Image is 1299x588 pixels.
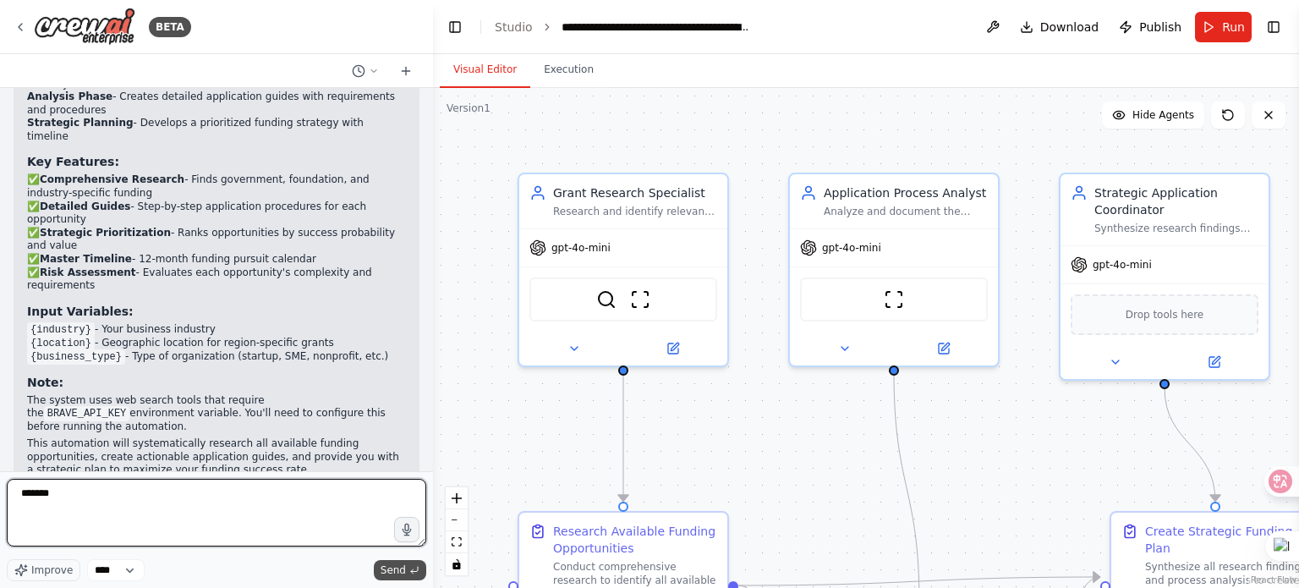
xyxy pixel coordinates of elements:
button: Hide Agents [1102,102,1204,129]
div: Grant Research Specialist [553,184,717,201]
span: Run [1222,19,1245,36]
button: Open in side panel [1166,352,1262,372]
p: The system uses web search tools that require the environment variable. You'll need to configure ... [27,394,406,434]
span: Download [1040,19,1099,36]
li: - Develops a prioritized funding strategy with timeline [27,117,406,143]
strong: Detailed Guides [40,201,130,212]
div: Research and identify relevant subsidies, grants, and funding opportunities for {industry} organi... [553,205,717,218]
strong: Input Variables: [27,305,134,318]
img: Logo [34,8,135,46]
span: gpt-4o-mini [551,241,611,255]
button: Execution [530,52,607,88]
strong: Comprehensive Research [40,173,184,185]
span: Drop tools here [1126,306,1204,323]
button: Hide left sidebar [443,15,467,39]
strong: Risk Assessment [40,267,136,278]
div: Strategic Application CoordinatorSynthesize research findings and process analysis to create a co... [1059,173,1270,381]
div: Analyze and document the complete application process for each identified grant or subsidy, inclu... [824,205,988,218]
span: Improve [31,563,73,577]
img: ScrapeWebsiteTool [630,289,650,310]
button: Visual Editor [440,52,530,88]
span: gpt-4o-mini [1093,258,1152,272]
li: - Geographic location for region-specific grants [27,337,406,350]
button: Run [1195,12,1252,42]
button: Send [374,560,426,580]
g: Edge from b008f707-45ec-4721-bdcc-31fd587d7d88 to 48985d31-6b2d-4479-b0f8-ef945663b6b8 [615,374,632,501]
span: Hide Agents [1132,108,1194,122]
span: Send [381,563,406,577]
code: {business_type} [27,349,125,365]
li: - Your business industry [27,323,406,337]
div: Strategic Application Coordinator [1094,184,1258,218]
div: Application Process Analyst [824,184,988,201]
img: BraveSearchTool [596,289,617,310]
span: gpt-4o-mini [822,241,881,255]
div: React Flow controls [446,487,468,575]
p: ✅ - Finds government, foundation, and industry-specific funding ✅ - Step-by-step application proc... [27,173,406,292]
strong: Key Features: [27,155,119,168]
nav: breadcrumb [495,19,752,36]
img: ScrapeWebsiteTool [884,289,904,310]
code: {location} [27,336,95,351]
p: This automation will systematically research all available funding opportunities, create actionab... [27,437,406,477]
button: fit view [446,531,468,553]
strong: Strategic Planning [27,117,134,129]
div: Research Available Funding Opportunities [553,523,717,557]
code: BRAVE_API_KEY [44,406,130,421]
div: Application Process AnalystAnalyze and document the complete application process for each identif... [788,173,1000,367]
button: Publish [1112,12,1188,42]
button: zoom out [446,509,468,531]
strong: Strategic Prioritization [40,227,171,239]
button: Open in side panel [625,338,721,359]
button: Start a new chat [392,61,419,81]
div: BETA [149,17,191,37]
button: zoom in [446,487,468,509]
button: Improve [7,559,80,581]
button: Show right sidebar [1262,15,1285,39]
div: Synthesize research findings and process analysis to create a comprehensive funding strategy and ... [1094,222,1258,235]
div: Version 1 [447,102,491,115]
li: - Creates detailed application guides with requirements and procedures [27,91,406,117]
a: React Flow attribution [1251,575,1296,585]
button: Switch to previous chat [345,61,386,81]
a: Studio [495,20,533,34]
button: Download [1013,12,1106,42]
li: - Type of organization (startup, SME, nonprofit, etc.) [27,350,406,364]
code: {industry} [27,322,95,338]
button: Open in side panel [896,338,991,359]
span: Publish [1139,19,1181,36]
div: Grant Research SpecialistResearch and identify relevant subsidies, grants, and funding opportunit... [518,173,729,367]
strong: Analysis Phase [27,91,112,102]
button: toggle interactivity [446,553,468,575]
strong: Master Timeline [40,253,132,265]
g: Edge from 64960f5e-1515-45cd-8583-ab99051af8d7 to b41702ac-e43e-4c39-a73b-728073d7f837 [1156,387,1224,501]
button: Click to speak your automation idea [394,517,419,542]
strong: Note: [27,376,63,389]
